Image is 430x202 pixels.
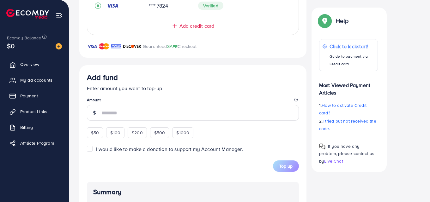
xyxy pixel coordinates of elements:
span: Top up [279,163,293,169]
img: Popup guide [319,143,325,150]
span: SAFE [167,43,178,49]
img: Popup guide [319,15,330,26]
span: Payment [20,93,38,99]
p: 1. [319,101,378,117]
img: brand [111,43,121,50]
a: Product Links [5,105,64,118]
span: My ad accounts [20,77,52,83]
span: $1000 [176,130,189,136]
p: Guaranteed Checkout [143,43,197,50]
span: Add credit card [179,22,214,30]
span: $50 [91,130,99,136]
p: Most Viewed Payment Articles [319,76,378,96]
span: If you have any problem, please contact us by [319,143,374,164]
span: How to activate Credit card? [319,102,366,116]
legend: Amount [87,97,299,105]
h4: Summary [93,188,293,196]
img: brand [87,43,97,50]
span: $500 [154,130,165,136]
img: brand [123,43,141,50]
p: Help [336,17,349,25]
span: $200 [132,130,143,136]
span: Product Links [20,108,47,115]
p: Enter amount you want to top-up [87,84,299,92]
img: image [56,43,62,49]
a: Affiliate Program [5,137,64,149]
span: Verified [198,2,223,10]
a: Overview [5,58,64,71]
a: Payment [5,89,64,102]
button: Top up [273,160,299,172]
img: menu [56,12,63,19]
span: Live Chat [324,158,343,164]
a: My ad accounts [5,74,64,86]
h3: Add fund [87,73,118,82]
p: 2. [319,117,378,132]
svg: record circle [95,3,101,9]
span: I would like to make a donation to support my Account Manager. [96,146,243,153]
p: Guide to payment via Credit card [330,53,374,68]
span: $0 [7,41,15,50]
span: Ecomdy Balance [7,35,41,41]
img: logo [6,9,49,19]
span: I tried but not received the code. [319,118,376,132]
span: Billing [20,124,33,130]
span: Overview [20,61,39,67]
span: Affiliate Program [20,140,54,146]
span: $100 [110,130,120,136]
img: brand [99,43,109,50]
iframe: Chat [403,174,425,197]
img: credit [106,3,119,8]
a: Billing [5,121,64,134]
p: Click to kickstart! [330,43,374,50]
